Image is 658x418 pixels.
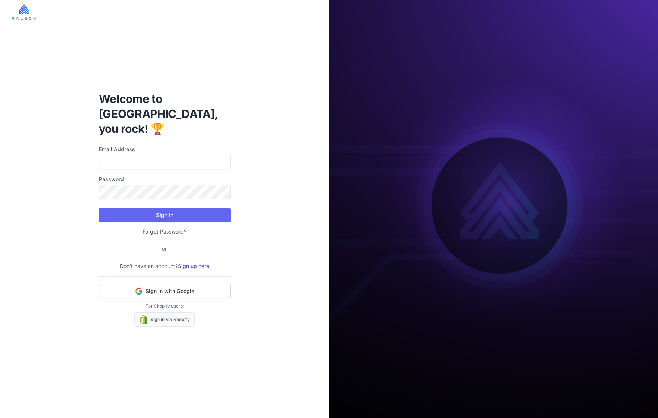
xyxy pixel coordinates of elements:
div: or [156,245,173,253]
p: Don't have an account? [99,262,231,270]
label: Email Address [99,145,231,153]
a: Sign up here [178,263,209,269]
button: Sign In [99,208,231,222]
img: raleon-logo-whitebg.9aac0268.jpg [12,4,36,20]
p: For Shopify users: [99,303,231,309]
a: Forgot Password? [143,228,186,235]
span: Sign in with Google [146,287,194,295]
button: Sign in with Google [99,284,231,298]
label: Password [99,175,231,183]
h1: Welcome to [GEOGRAPHIC_DATA], you rock! 🏆 [99,91,231,136]
a: Sign in via Shopify [134,312,195,327]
